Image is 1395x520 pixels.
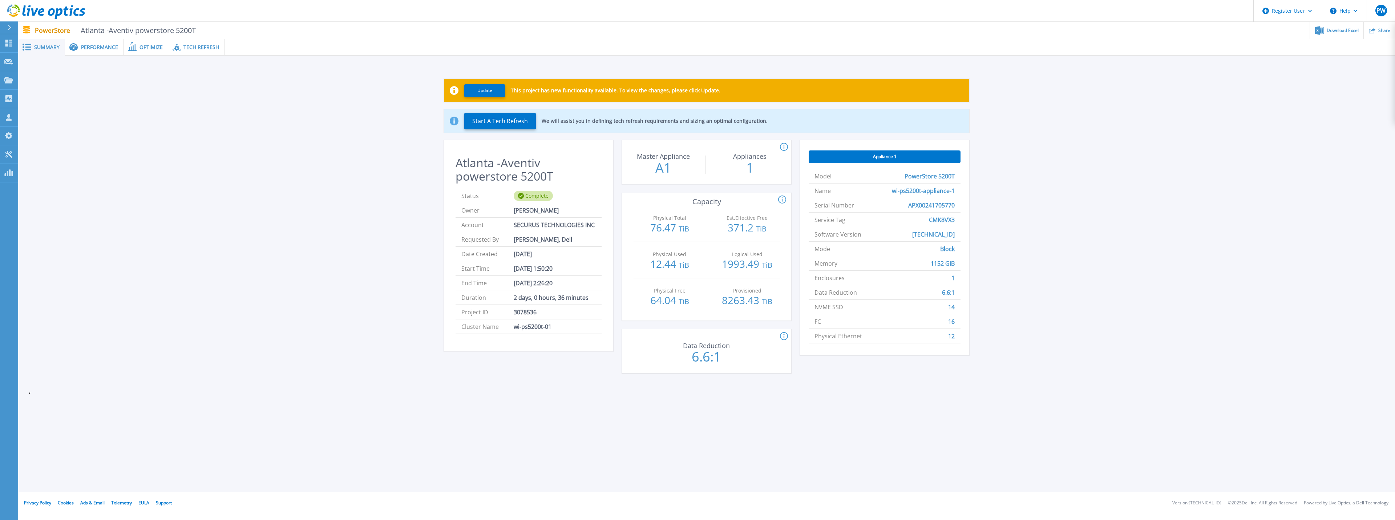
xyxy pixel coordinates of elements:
[514,218,595,232] span: SECURUS TECHNOLOGIES INC
[679,224,689,234] span: TiB
[464,113,536,129] button: Start A Tech Refresh
[623,161,704,174] p: A1
[814,184,831,198] span: Name
[18,56,1395,405] div: ,
[138,500,149,506] a: EULA
[679,260,689,270] span: TiB
[639,288,700,293] p: Physical Free
[905,169,955,183] span: PowerStore 5200T
[514,232,572,246] span: [PERSON_NAME], Dell
[461,218,514,232] span: Account
[514,305,537,319] span: 3078536
[542,118,768,124] p: We will assist you in defining tech refresh requirements and sizing an optimal configuration.
[814,256,837,270] span: Memory
[514,247,532,261] span: [DATE]
[814,169,832,183] span: Model
[81,45,118,50] span: Performance
[456,156,602,183] h2: Atlanta -Aventiv powerstore 5200T
[24,500,51,506] a: Privacy Policy
[762,297,772,306] span: TiB
[715,295,780,307] p: 8263.43
[461,305,514,319] span: Project ID
[908,198,955,212] span: APX00241705770
[814,271,845,285] span: Enclosures
[1378,28,1390,33] span: Share
[637,222,702,234] p: 76.47
[111,500,132,506] a: Telemetry
[76,26,196,35] span: Atlanta -Aventiv powerstore 5200T
[639,215,700,221] p: Physical Total
[715,222,780,234] p: 371.2
[814,242,830,256] span: Mode
[929,213,955,227] span: CMK8VX3
[80,500,105,506] a: Ads & Email
[715,259,780,270] p: 1993.49
[1228,501,1297,505] li: © 2025 Dell Inc. All Rights Reserved
[514,319,551,334] span: wi-ps5200t-01
[183,45,219,50] span: Tech Refresh
[461,261,514,275] span: Start Time
[461,247,514,261] span: Date Created
[637,295,702,307] p: 64.04
[461,276,514,290] span: End Time
[668,342,745,349] p: Data Reduction
[514,290,589,305] span: 2 days, 0 hours, 36 minutes
[716,215,778,221] p: Est.Effective Free
[942,285,955,299] span: 6.6:1
[940,242,955,256] span: Block
[666,350,747,363] p: 6.6:1
[461,189,514,203] span: Status
[912,227,955,241] span: [TECHNICAL_ID]
[1172,501,1221,505] li: Version: [TECHNICAL_ID]
[948,329,955,343] span: 12
[814,329,862,343] span: Physical Ethernet
[461,319,514,334] span: Cluster Name
[709,161,791,174] p: 1
[948,314,955,328] span: 16
[1304,501,1388,505] li: Powered by Live Optics, a Dell Technology
[756,224,767,234] span: TiB
[948,300,955,314] span: 14
[892,184,955,198] span: wi-ps5200t-appliance-1
[762,260,772,270] span: TiB
[951,271,955,285] span: 1
[461,232,514,246] span: Requested By
[624,153,702,160] p: Master Appliance
[514,203,559,217] span: [PERSON_NAME]
[814,314,821,328] span: FC
[1327,28,1359,33] span: Download Excel
[514,261,553,275] span: [DATE] 1:50:20
[1376,8,1386,13] span: PW
[139,45,163,50] span: Optimize
[461,290,514,305] span: Duration
[58,500,74,506] a: Cookies
[156,500,172,506] a: Support
[711,153,789,160] p: Appliances
[514,191,553,201] div: Complete
[511,88,720,93] p: This project has new functionality available. To view the changes, please click Update.
[931,256,955,270] span: 1152 GiB
[637,259,702,270] p: 12.44
[814,198,854,212] span: Serial Number
[35,26,196,35] p: PowerStore
[814,213,845,227] span: Service Tag
[716,288,778,293] p: Provisioned
[679,297,689,306] span: TiB
[639,252,700,257] p: Physical Used
[873,154,897,160] span: Appliance 1
[461,203,514,217] span: Owner
[34,45,60,50] span: Summary
[514,276,553,290] span: [DATE] 2:26:20
[814,300,843,314] span: NVME SSD
[464,84,505,97] button: Update
[814,227,861,241] span: Software Version
[814,285,857,299] span: Data Reduction
[716,252,778,257] p: Logical Used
